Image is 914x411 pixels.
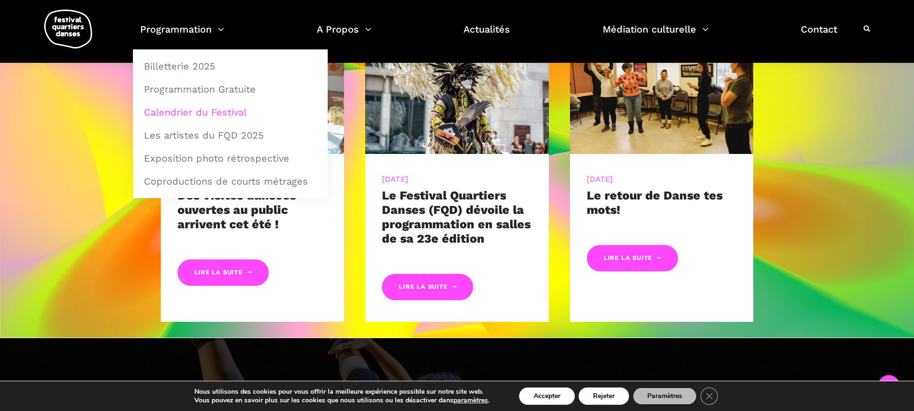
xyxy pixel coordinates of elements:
[570,32,754,154] img: CARI, 8 mars 2023-209
[382,188,531,246] a: Le Festival Quartiers Danses (FQD) dévoile la programmation en salles de sa 23e édition
[453,396,488,405] button: paramètres
[633,388,697,405] button: Paramètres
[317,21,371,49] a: A Propos
[587,175,613,184] a: [DATE]
[138,78,322,100] a: Programmation Gratuite
[801,21,837,49] a: Contact
[138,55,322,77] a: Billetterie 2025
[382,175,408,184] a: [DATE]
[587,188,723,217] a: Le retour de Danse tes mots!
[365,32,549,154] img: R Barbara Diabo 11 crédit Romain Lorraine (30)
[579,388,629,405] button: Rejeter
[194,388,489,396] p: Nous utilisons des cookies pour vous offrir la meilleure expérience possible sur notre site web.
[140,21,224,49] a: Programmation
[178,188,296,231] a: Des Visites dansées ouvertes au public arrivent cet été !
[138,124,322,146] a: Les artistes du FQD 2025
[603,21,709,49] a: Médiation culturelle
[463,21,510,49] a: Actualités
[44,10,92,48] img: logo-fqd-med
[178,259,269,286] a: Lire la suite
[519,388,575,405] button: Accepter
[138,147,322,169] a: Exposition photo rétrospective
[194,396,489,405] p: Vous pouvez en savoir plus sur les cookies que nous utilisons ou les désactiver dans .
[382,274,473,300] a: Lire la suite
[138,101,322,123] a: Calendrier du Festival
[138,170,322,192] a: Coproductions de courts métrages
[587,245,678,271] a: Lire la suite
[700,388,718,405] button: Close GDPR Cookie Banner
